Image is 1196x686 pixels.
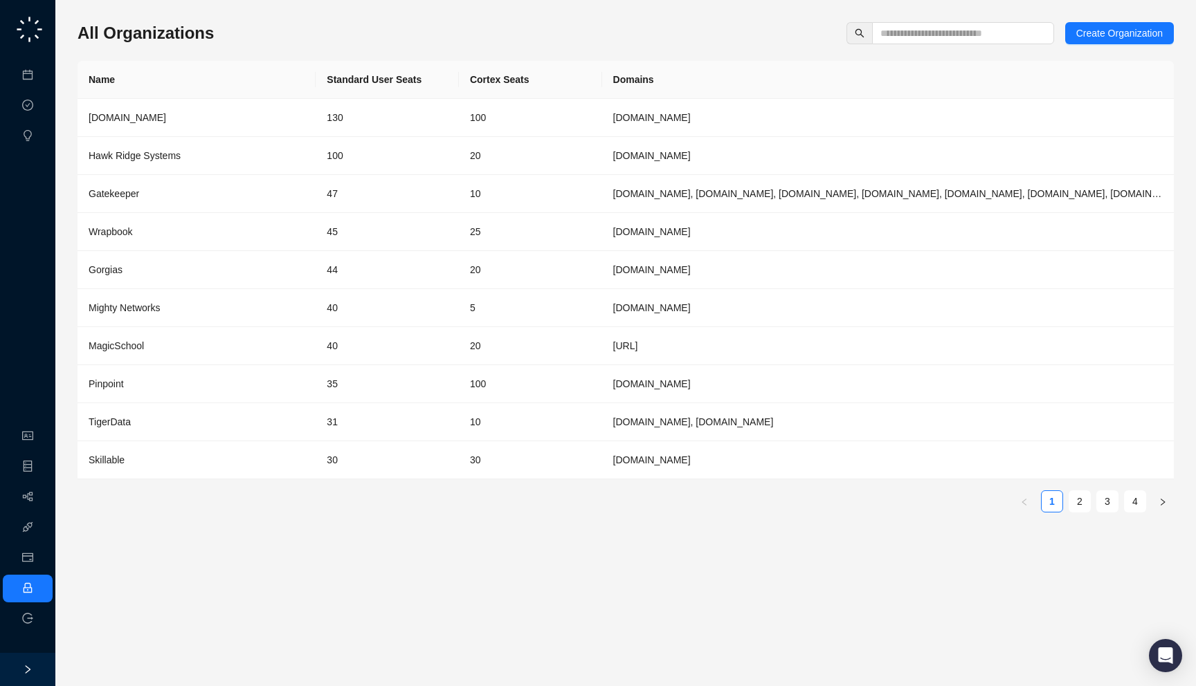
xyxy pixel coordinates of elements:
td: 35 [316,365,459,403]
span: logout [22,613,33,624]
span: right [23,665,33,674]
li: Next Page [1152,490,1174,512]
td: mightynetworks.com [602,289,1174,327]
th: Domains [602,61,1174,99]
td: 40 [316,289,459,327]
td: 130 [316,99,459,137]
td: 100 [459,365,602,403]
li: 3 [1096,490,1118,512]
li: Previous Page [1013,490,1035,512]
td: 20 [459,327,602,365]
td: 25 [459,213,602,251]
div: Open Intercom Messenger [1149,639,1182,672]
td: 45 [316,213,459,251]
li: 1 [1041,490,1063,512]
a: 1 [1042,491,1062,512]
th: Standard User Seats [316,61,459,99]
li: 4 [1124,490,1146,512]
td: 47 [316,175,459,213]
span: Skillable [89,454,125,465]
td: timescale.com, tigerdata.com [602,403,1174,441]
td: 10 [459,403,602,441]
span: search [855,28,864,38]
td: 100 [316,137,459,175]
td: 5 [459,289,602,327]
span: right [1159,498,1167,506]
span: Wrapbook [89,226,133,237]
th: Cortex Seats [459,61,602,99]
span: Mighty Networks [89,302,160,313]
a: 3 [1097,491,1118,512]
td: 44 [316,251,459,289]
h3: All Organizations [78,22,214,44]
td: synthesia.io [602,99,1174,137]
span: MagicSchool [89,340,144,351]
td: 10 [459,175,602,213]
td: 100 [459,99,602,137]
td: 30 [459,441,602,479]
td: wrapbook.com [602,213,1174,251]
td: 20 [459,137,602,175]
td: hawkridgesys.com [602,137,1174,175]
td: magicschool.ai [602,327,1174,365]
span: TigerData [89,416,131,427]
td: 40 [316,327,459,365]
td: pinpointhq.com [602,365,1174,403]
td: gorgias.com [602,251,1174,289]
li: 2 [1069,490,1091,512]
a: 4 [1125,491,1145,512]
td: gatekeeperhq.com, gatekeeperhq.io, gatekeeper.io, gatekeepervclm.com, gatekeeperhq.co, trygatekee... [602,175,1174,213]
img: logo-small-C4UdH2pc.png [14,14,45,45]
a: 2 [1069,491,1090,512]
td: 20 [459,251,602,289]
td: skillable.com [602,441,1174,479]
button: left [1013,490,1035,512]
span: Gorgias [89,264,123,275]
th: Name [78,61,316,99]
span: Create Organization [1076,26,1163,41]
span: Gatekeeper [89,188,139,199]
button: Create Organization [1065,22,1174,44]
span: [DOMAIN_NAME] [89,112,166,123]
td: 30 [316,441,459,479]
span: Hawk Ridge Systems [89,150,181,161]
span: Pinpoint [89,378,124,389]
td: 31 [316,403,459,441]
span: left [1020,498,1029,506]
button: right [1152,490,1174,512]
